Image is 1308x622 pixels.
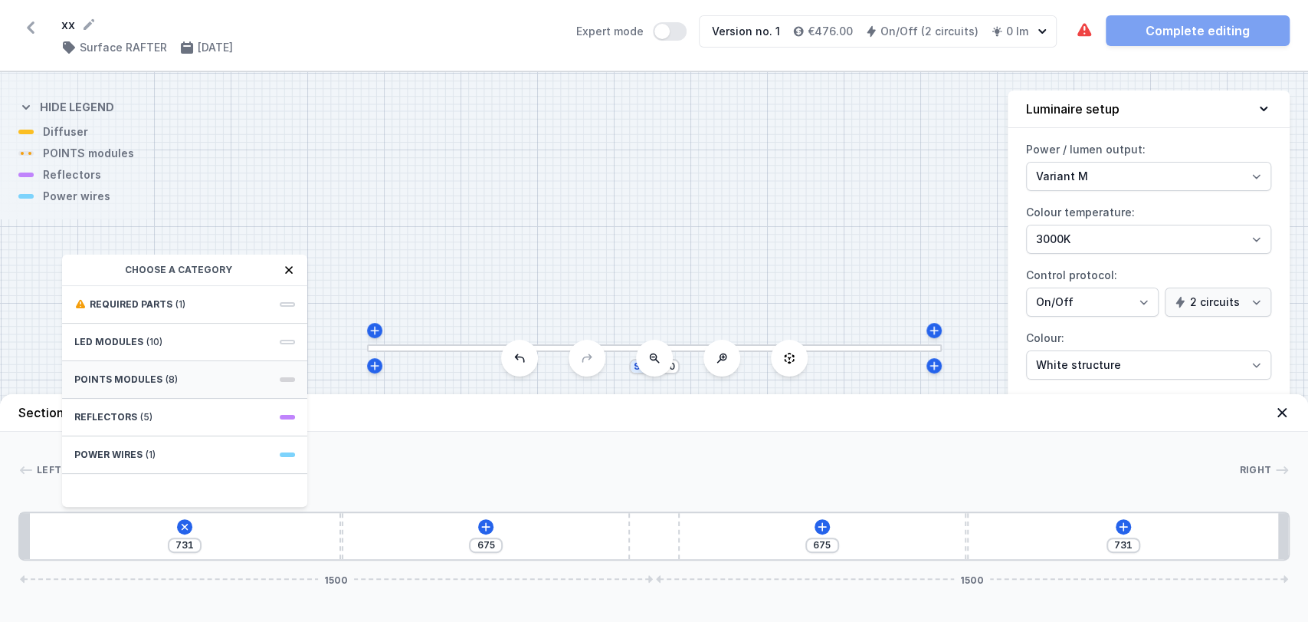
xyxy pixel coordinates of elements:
[1111,539,1136,551] input: Dimension [mm]
[1006,24,1028,39] h4: 0 lm
[653,22,687,41] button: Expert mode
[712,24,780,39] div: Version no. 1
[1026,162,1271,191] select: Power / lumen output:
[140,411,152,423] span: (5)
[40,100,114,115] h4: Hide legend
[808,24,853,39] h4: €476.00
[1026,100,1120,118] h4: Luminaire setup
[1026,137,1271,191] label: Power / lumen output:
[172,539,197,551] input: Dimension [mm]
[90,298,172,311] span: Required parts
[166,374,178,386] span: (8)
[1026,350,1271,380] select: Colour:
[61,15,558,34] form: xx
[175,298,185,311] span: (1)
[18,403,153,422] h4: Section S1
[18,87,114,124] button: Hide legend
[478,519,493,535] button: Add element
[146,336,162,348] span: (10)
[198,40,233,55] h4: [DATE]
[1116,519,1131,535] button: Add element
[125,264,232,276] span: Choose a category
[1026,389,1271,443] label: Optics:
[815,519,830,535] button: Add element
[1026,225,1271,254] select: Colour temperature:
[1026,288,1159,317] select: Control protocol:
[1026,200,1271,254] label: Colour temperature:
[74,449,143,461] span: Power wires
[576,22,687,41] label: Expert mode
[1165,288,1271,317] select: Control protocol:
[74,374,162,386] span: POINTS modules
[699,15,1057,48] button: Version no. 1€476.00On/Off (2 circuits)0 lm
[318,574,354,584] span: 1500
[174,516,195,538] button: Add element
[37,464,61,476] span: Left
[1026,326,1271,380] label: Colour:
[74,411,137,423] span: Reflectors
[74,336,143,348] span: LED modules
[880,24,979,39] h4: On/Off (2 circuits)
[81,17,97,32] button: Rename project
[146,449,156,461] span: (1)
[474,539,498,551] input: Dimension [mm]
[954,574,990,584] span: 1500
[80,40,167,55] h4: Surface RAFTER
[810,539,834,551] input: Dimension [mm]
[1240,464,1272,476] span: Right
[283,264,295,276] button: Close window
[1008,91,1290,128] button: Luminaire setup
[1026,263,1271,317] label: Control protocol:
